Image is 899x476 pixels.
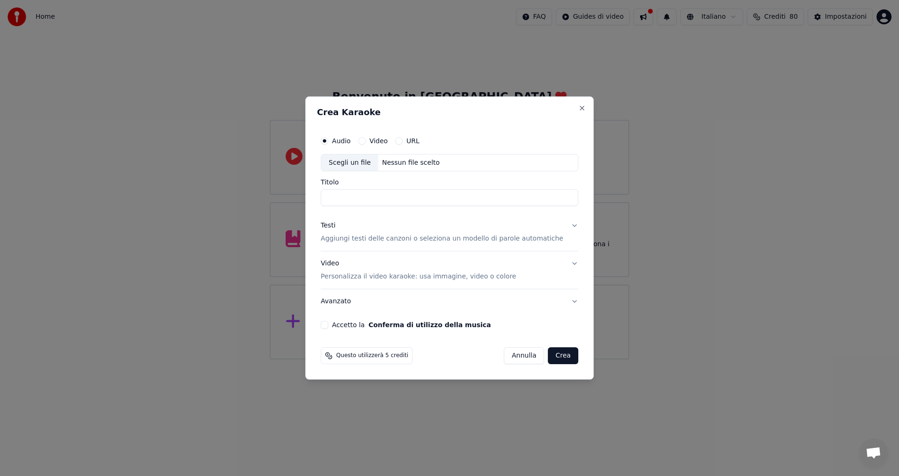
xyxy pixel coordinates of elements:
label: URL [406,138,420,144]
button: TestiAggiungi testi delle canzoni o seleziona un modello di parole automatiche [321,214,578,251]
label: Audio [332,138,351,144]
div: Testi [321,221,335,231]
span: Questo utilizzerà 5 crediti [336,352,408,359]
button: Accetto la [368,322,491,328]
label: Titolo [321,179,578,186]
label: Video [369,138,388,144]
button: Annulla [504,347,545,364]
label: Accetto la [332,322,491,328]
button: VideoPersonalizza il video karaoke: usa immagine, video o colore [321,252,578,289]
div: Scegli un file [321,154,378,171]
div: Nessun file scelto [378,158,443,168]
button: Avanzato [321,289,578,314]
button: Crea [548,347,578,364]
h2: Crea Karaoke [317,108,582,117]
p: Personalizza il video karaoke: usa immagine, video o colore [321,272,516,281]
p: Aggiungi testi delle canzoni o seleziona un modello di parole automatiche [321,234,563,244]
div: Video [321,259,516,282]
